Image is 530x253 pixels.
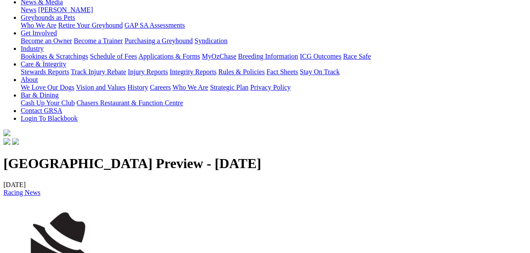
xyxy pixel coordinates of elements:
[21,60,66,68] a: Care & Integrity
[138,53,200,60] a: Applications & Forms
[267,68,298,75] a: Fact Sheets
[21,76,38,83] a: About
[21,6,36,13] a: News
[21,68,527,76] div: Care & Integrity
[21,14,75,21] a: Greyhounds as Pets
[21,68,69,75] a: Stewards Reports
[343,53,370,60] a: Race Safe
[218,68,265,75] a: Rules & Policies
[150,84,171,91] a: Careers
[169,68,216,75] a: Integrity Reports
[21,84,527,91] div: About
[3,156,527,172] h1: [GEOGRAPHIC_DATA] Preview - [DATE]
[21,99,75,106] a: Cash Up Your Club
[125,37,193,44] a: Purchasing a Greyhound
[21,91,59,99] a: Bar & Dining
[3,138,10,145] img: facebook.svg
[21,22,527,29] div: Greyhounds as Pets
[238,53,298,60] a: Breeding Information
[172,84,208,91] a: Who We Are
[21,37,527,45] div: Get Involved
[21,22,56,29] a: Who We Are
[76,99,183,106] a: Chasers Restaurant & Function Centre
[300,53,341,60] a: ICG Outcomes
[21,115,78,122] a: Login To Blackbook
[21,45,44,52] a: Industry
[128,68,168,75] a: Injury Reports
[210,84,248,91] a: Strategic Plan
[194,37,227,44] a: Syndication
[127,84,148,91] a: History
[3,189,41,196] a: Racing News
[21,53,527,60] div: Industry
[21,37,72,44] a: Become an Owner
[202,53,236,60] a: MyOzChase
[250,84,291,91] a: Privacy Policy
[3,129,10,136] img: logo-grsa-white.png
[21,99,527,107] div: Bar & Dining
[90,53,137,60] a: Schedule of Fees
[74,37,123,44] a: Become a Trainer
[3,181,41,196] span: [DATE]
[76,84,125,91] a: Vision and Values
[58,22,123,29] a: Retire Your Greyhound
[21,6,527,14] div: News & Media
[71,68,126,75] a: Track Injury Rebate
[38,6,93,13] a: [PERSON_NAME]
[21,107,62,114] a: Contact GRSA
[21,53,88,60] a: Bookings & Scratchings
[12,138,19,145] img: twitter.svg
[21,84,74,91] a: We Love Our Dogs
[125,22,185,29] a: GAP SA Assessments
[300,68,339,75] a: Stay On Track
[21,29,57,37] a: Get Involved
